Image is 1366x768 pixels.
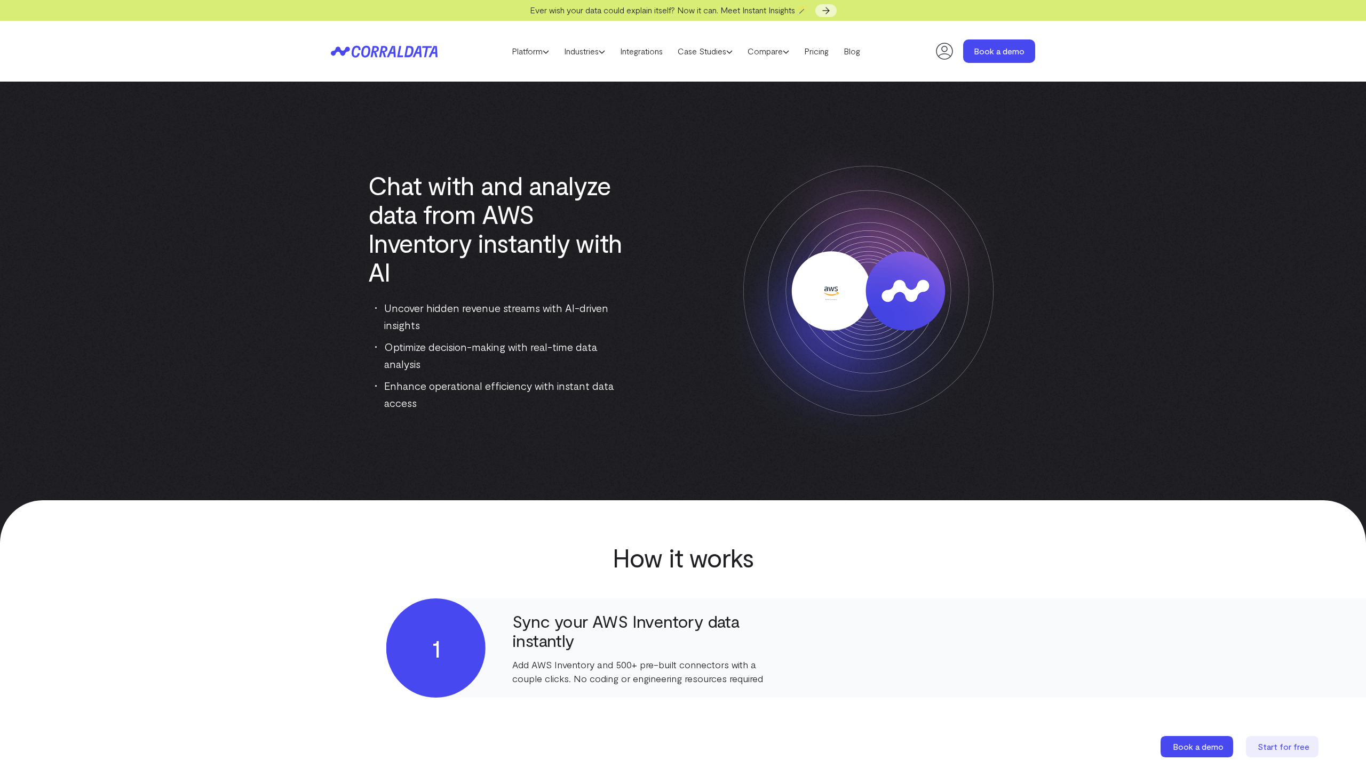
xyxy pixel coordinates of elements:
span: Ever wish your data could explain itself? Now it can. Meet Instant Insights 🪄 [530,5,808,15]
h2: How it works [499,543,867,572]
a: Start for free [1246,736,1321,757]
a: Pricing [797,43,836,59]
li: Enhance operational efficiency with instant data access [375,377,627,411]
h4: Sync your AWS Inventory data instantly [512,611,768,650]
span: Start for free [1258,741,1309,751]
a: Case Studies [670,43,740,59]
h1: Chat with and analyze data from AWS Inventory instantly with AI [368,171,627,286]
a: Book a demo [1161,736,1235,757]
a: Platform [504,43,557,59]
a: Book a demo [963,39,1035,63]
a: Integrations [613,43,670,59]
li: Optimize decision-making with real-time data analysis [375,338,627,372]
a: Industries [557,43,613,59]
li: Uncover hidden revenue streams with AI-driven insights [375,299,627,333]
p: Add AWS Inventory and 500+ pre-built connectors with a couple clicks. No coding or engineering re... [512,658,768,685]
a: Compare [740,43,797,59]
div: 1 [386,598,486,698]
span: Book a demo [1173,741,1224,751]
a: Blog [836,43,868,59]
